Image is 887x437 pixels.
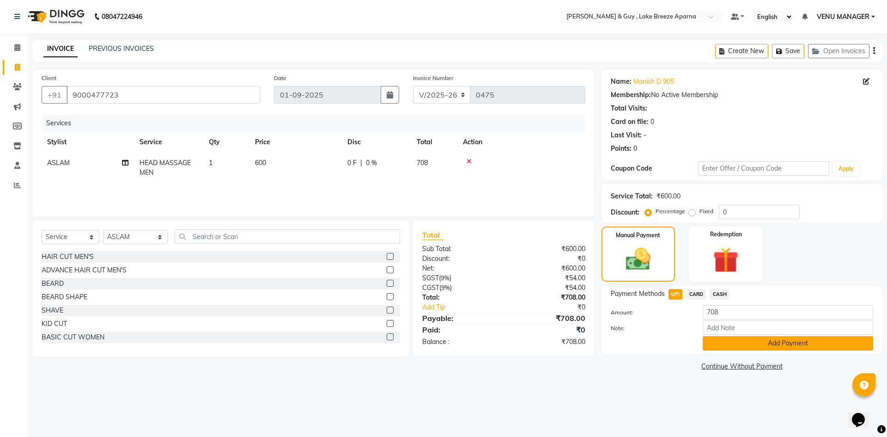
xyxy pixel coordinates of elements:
label: Date [274,74,286,82]
div: ₹54.00 [504,283,592,293]
th: Qty [203,132,249,153]
input: Amount [703,305,873,320]
button: Save [772,44,804,58]
span: HEAD MASSAGE MEN [140,159,191,177]
div: Balance : [415,337,504,347]
div: ₹708.00 [504,293,592,302]
span: SGST [422,274,439,282]
div: SHAVE [42,306,63,315]
button: Add Payment [703,336,873,351]
span: CGST [422,283,439,292]
div: ₹708.00 [504,313,592,324]
label: Manual Payment [616,231,660,240]
div: 0 [650,117,654,127]
th: Price [249,132,342,153]
input: Enter Offer / Coupon Code [698,161,829,176]
div: ₹54.00 [504,273,592,283]
span: VENU MANAGER [817,12,869,22]
div: ₹600.00 [656,191,680,201]
span: UPI [668,289,683,300]
div: HAIR CUT MEN'S [42,252,94,262]
div: Coupon Code [611,164,698,173]
div: Membership: [611,90,651,100]
div: Service Total: [611,191,653,201]
span: 600 [255,159,266,167]
div: BASIC CUT WOMEN [42,332,104,342]
div: Sub Total: [415,244,504,254]
span: Payment Methods [611,289,665,299]
span: 708 [417,159,428,167]
label: Fixed [699,207,713,215]
span: Total [422,230,443,240]
span: 0 % [366,158,377,168]
div: ₹600.00 [504,244,592,254]
a: INVOICE [43,41,78,57]
input: Search or Scan [175,229,400,244]
label: Percentage [656,207,685,215]
th: Action [457,132,585,153]
div: BEARD [42,279,64,289]
div: Paid: [415,324,504,335]
div: Payable: [415,313,504,324]
a: Continue Without Payment [603,362,881,371]
a: Manish D 905 [633,77,674,86]
div: No Active Membership [611,90,873,100]
div: Name: [611,77,632,86]
div: ₹0 [518,302,592,312]
span: 9% [441,284,450,291]
img: logo [24,4,87,30]
span: 1 [209,159,213,167]
th: Service [134,132,203,153]
div: ( ) [415,273,504,283]
div: ₹0 [504,324,592,335]
div: - [644,130,646,140]
button: +91 [42,86,67,104]
div: KID CUT [42,319,67,329]
a: Add Tip [415,302,518,312]
a: PREVIOUS INVOICES [89,44,154,53]
div: 0 [633,144,637,154]
div: Total Visits: [611,104,647,113]
div: Discount: [611,208,639,217]
button: Apply [833,162,859,176]
img: _cash.svg [618,245,658,273]
input: Add Note [703,320,873,335]
div: Services [43,115,592,132]
div: Net: [415,264,504,273]
img: _gift.svg [705,244,747,276]
span: 9% [441,274,450,282]
iframe: chat widget [848,400,878,428]
th: Disc [342,132,411,153]
input: Search by Name/Mobile/Email/Code [67,86,260,104]
button: Open Invoices [808,44,869,58]
button: Create New [715,44,768,58]
span: CARD [686,289,706,300]
div: Total: [415,293,504,302]
div: Points: [611,144,632,154]
div: BEARD SHAPE [42,292,87,302]
div: Last Visit: [611,130,642,140]
span: CASH [710,289,729,300]
b: 08047224946 [102,4,142,30]
div: Card on file: [611,117,649,127]
label: Redemption [710,230,742,239]
span: | [360,158,362,168]
label: Invoice Number [413,74,453,82]
div: ₹600.00 [504,264,592,273]
label: Amount: [604,308,696,317]
th: Total [411,132,457,153]
th: Stylist [42,132,134,153]
div: ADVANCE HAIR CUT MEN'S [42,265,127,275]
div: ( ) [415,283,504,293]
div: ₹0 [504,254,592,264]
span: ASLAM [47,159,70,167]
label: Client [42,74,56,82]
span: 0 F [347,158,357,168]
div: ₹708.00 [504,337,592,347]
div: Discount: [415,254,504,264]
label: Note: [604,324,696,332]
